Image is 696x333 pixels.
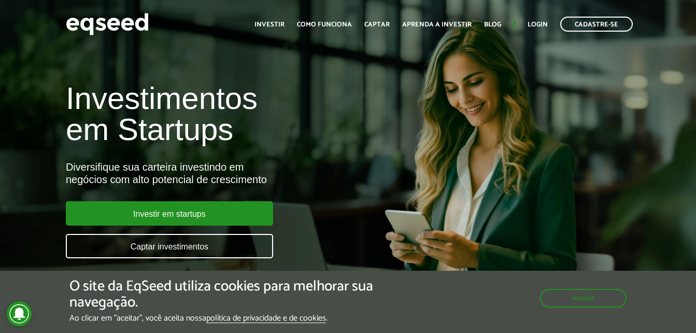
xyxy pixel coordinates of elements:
[69,279,404,311] h5: O site da EqSeed utiliza cookies para melhorar sua navegação.
[66,201,273,226] a: Investir em startups
[66,161,399,186] div: Diversifique sua carteira investindo em negócios com alto potencial de crescimento
[364,21,390,28] a: Captar
[560,17,633,32] a: Cadastre-se
[206,314,326,323] a: política de privacidade e de cookies
[402,21,472,28] a: Aprenda a investir
[528,21,548,28] a: Login
[254,21,285,28] a: Investir
[66,10,149,38] img: EqSeed
[66,83,399,145] h1: Investimentos em Startups
[66,234,273,258] a: Captar investimentos
[69,313,404,323] p: Ao clicar em "aceitar", você aceita nossa .
[484,21,501,28] a: Blog
[297,21,352,28] a: Como funciona
[540,289,627,308] button: Aceitar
